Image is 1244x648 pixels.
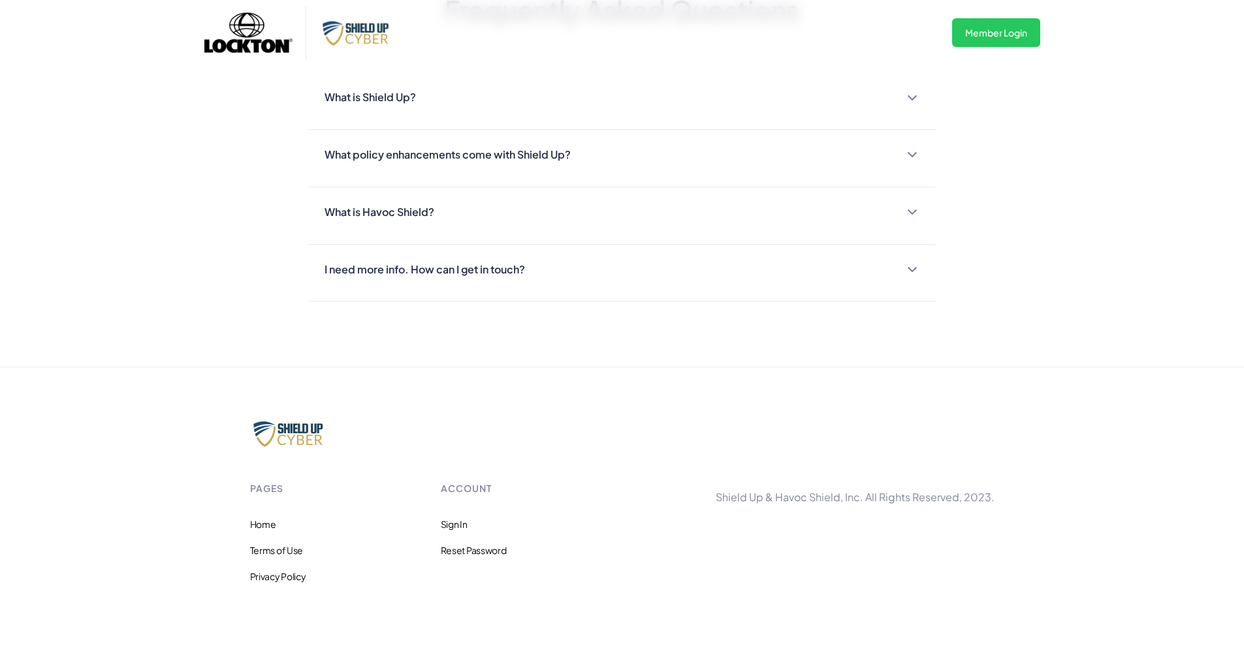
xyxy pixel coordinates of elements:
[441,480,492,497] div: account
[441,515,468,533] a: Sign In
[907,95,917,101] img: FAQ Down Arrow
[907,209,917,215] img: FAQ Down Arrow
[907,151,917,158] img: FAQ Down Arrow
[325,146,571,164] div: What policy enhancements come with Shield Up?
[204,3,293,62] img: Lockton
[716,491,995,503] div: Shield Up & Havoc Shield, Inc. All Rights Reserved, 2023.
[325,203,434,222] div: What is Havoc Shield?
[319,18,398,48] img: Shield Up Cyber Logo
[325,88,416,107] div: What is Shield Up?
[250,567,306,585] a: Privacy Policy
[250,541,304,559] a: Terms of Use
[325,260,525,279] div: I need more info. How can I get in touch?
[952,18,1040,47] a: Member Login
[250,515,276,533] a: Home
[250,418,332,449] img: Brand
[441,541,507,559] a: Reset Password
[907,266,917,273] img: FAQ Down Arrow
[250,480,284,497] div: pages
